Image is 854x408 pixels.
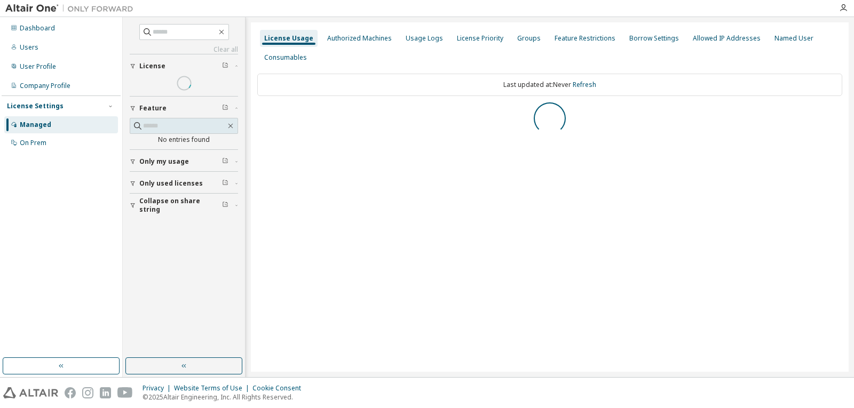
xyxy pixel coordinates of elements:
[252,384,307,393] div: Cookie Consent
[264,34,313,43] div: License Usage
[257,74,842,96] div: Last updated at: Never
[3,387,58,398] img: altair_logo.svg
[139,62,165,70] span: License
[65,387,76,398] img: facebook.svg
[327,34,392,43] div: Authorized Machines
[20,62,56,71] div: User Profile
[139,104,167,113] span: Feature
[264,53,307,62] div: Consumables
[222,104,228,113] span: Clear filter
[139,197,222,214] span: Collapse on share string
[130,54,238,78] button: License
[130,172,238,195] button: Only used licenses
[555,34,615,43] div: Feature Restrictions
[573,80,596,89] a: Refresh
[222,201,228,210] span: Clear filter
[693,34,761,43] div: Allowed IP Addresses
[629,34,679,43] div: Borrow Settings
[130,150,238,173] button: Only my usage
[457,34,503,43] div: License Priority
[130,45,238,54] a: Clear all
[130,135,238,144] div: No entries found
[143,393,307,402] p: © 2025 Altair Engineering, Inc. All Rights Reserved.
[117,387,133,398] img: youtube.svg
[222,157,228,166] span: Clear filter
[143,384,174,393] div: Privacy
[7,102,64,110] div: License Settings
[174,384,252,393] div: Website Terms of Use
[100,387,111,398] img: linkedin.svg
[20,121,51,129] div: Managed
[20,43,38,52] div: Users
[139,179,203,188] span: Only used licenses
[130,97,238,120] button: Feature
[20,82,70,90] div: Company Profile
[774,34,813,43] div: Named User
[139,157,189,166] span: Only my usage
[82,387,93,398] img: instagram.svg
[20,24,55,33] div: Dashboard
[222,62,228,70] span: Clear filter
[20,139,46,147] div: On Prem
[130,194,238,217] button: Collapse on share string
[222,179,228,188] span: Clear filter
[517,34,541,43] div: Groups
[406,34,443,43] div: Usage Logs
[5,3,139,14] img: Altair One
